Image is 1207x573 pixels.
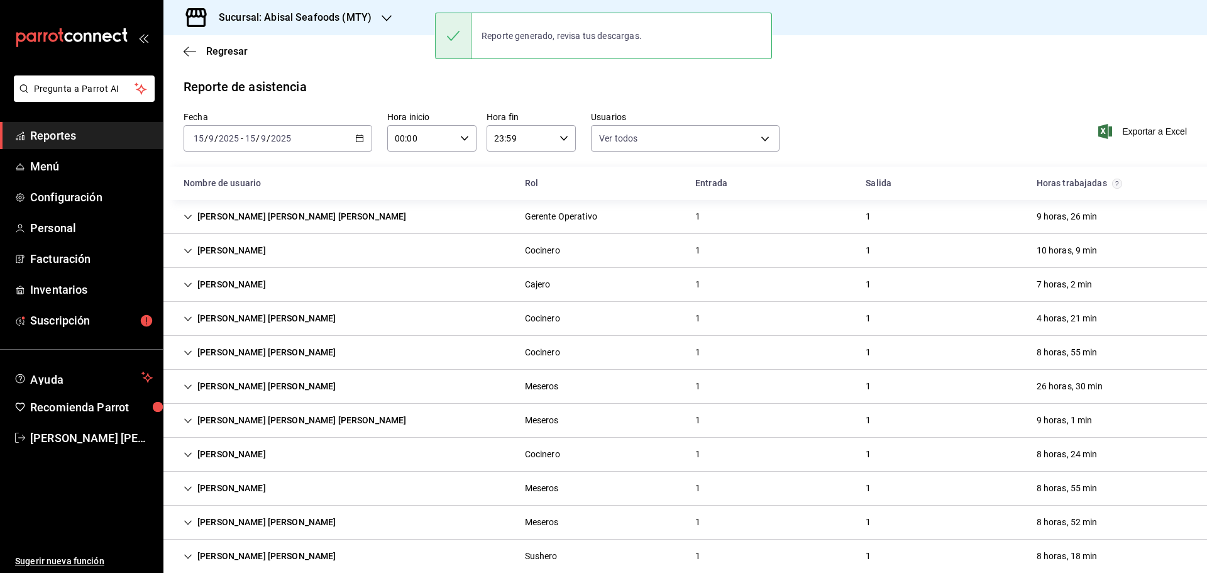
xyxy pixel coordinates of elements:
[30,281,153,298] span: Inventarios
[1101,124,1187,139] button: Exportar a Excel
[30,220,153,236] span: Personal
[515,307,570,330] div: Cell
[174,511,346,534] div: Cell
[685,172,856,195] div: HeadCell
[214,133,218,143] span: /
[525,414,559,427] div: Meseros
[1027,375,1113,398] div: Cell
[525,448,560,461] div: Cocinero
[163,167,1207,200] div: Head
[525,210,597,223] div: Gerente Operativo
[30,370,136,385] span: Ayuda
[685,273,710,296] div: Cell
[174,239,276,262] div: Cell
[685,239,710,262] div: Cell
[685,409,710,432] div: Cell
[163,200,1207,234] div: Row
[685,205,710,228] div: Cell
[1112,179,1122,189] svg: El total de horas trabajadas por usuario es el resultado de la suma redondeada del registro de ho...
[209,10,372,25] h3: Sucursal: Abisal Seafoods (MTY)
[1027,511,1108,534] div: Cell
[525,380,559,393] div: Meseros
[270,133,292,143] input: ----
[14,75,155,102] button: Pregunta a Parrot AI
[856,239,881,262] div: Cell
[260,133,267,143] input: --
[515,341,570,364] div: Cell
[856,375,881,398] div: Cell
[525,482,559,495] div: Meseros
[163,234,1207,268] div: Row
[856,273,881,296] div: Cell
[9,91,155,104] a: Pregunta a Parrot AI
[856,443,881,466] div: Cell
[163,506,1207,540] div: Row
[174,477,276,500] div: Cell
[174,341,346,364] div: Cell
[856,205,881,228] div: Cell
[856,409,881,432] div: Cell
[174,375,346,398] div: Cell
[515,477,569,500] div: Cell
[206,45,248,57] span: Regresar
[30,312,153,329] span: Suscripción
[174,545,346,568] div: Cell
[1027,307,1108,330] div: Cell
[515,443,570,466] div: Cell
[163,370,1207,404] div: Row
[163,472,1207,506] div: Row
[856,307,881,330] div: Cell
[525,278,551,291] div: Cajero
[204,133,208,143] span: /
[525,244,560,257] div: Cocinero
[1027,409,1103,432] div: Cell
[256,133,260,143] span: /
[471,22,652,50] div: Reporte generado, revisa tus descargas.
[34,82,135,96] span: Pregunta a Parrot AI
[138,33,148,43] button: open_drawer_menu
[241,133,243,143] span: -
[174,443,276,466] div: Cell
[174,307,346,330] div: Cell
[525,346,560,359] div: Cocinero
[1027,477,1108,500] div: Cell
[218,133,240,143] input: ----
[515,273,561,296] div: Cell
[515,409,569,432] div: Cell
[163,302,1207,336] div: Row
[30,430,153,447] span: [PERSON_NAME] [PERSON_NAME]
[163,268,1207,302] div: Row
[1027,273,1103,296] div: Cell
[685,307,710,330] div: Cell
[1027,545,1108,568] div: Cell
[1027,341,1108,364] div: Cell
[245,133,256,143] input: --
[856,511,881,534] div: Cell
[174,273,276,296] div: Cell
[685,545,710,568] div: Cell
[599,132,637,145] span: Ver todos
[184,113,372,121] label: Fecha
[685,477,710,500] div: Cell
[184,45,248,57] button: Regresar
[174,172,515,195] div: HeadCell
[685,511,710,534] div: Cell
[30,399,153,416] span: Recomienda Parrot
[525,312,560,325] div: Cocinero
[856,172,1026,195] div: HeadCell
[685,443,710,466] div: Cell
[1027,205,1108,228] div: Cell
[30,127,153,144] span: Reportes
[193,133,204,143] input: --
[487,113,576,121] label: Hora fin
[1027,239,1108,262] div: Cell
[174,205,416,228] div: Cell
[685,341,710,364] div: Cell
[30,158,153,175] span: Menú
[163,404,1207,438] div: Row
[525,550,558,563] div: Sushero
[184,77,307,96] div: Reporte de asistencia
[525,516,559,529] div: Meseros
[1027,443,1108,466] div: Cell
[685,375,710,398] div: Cell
